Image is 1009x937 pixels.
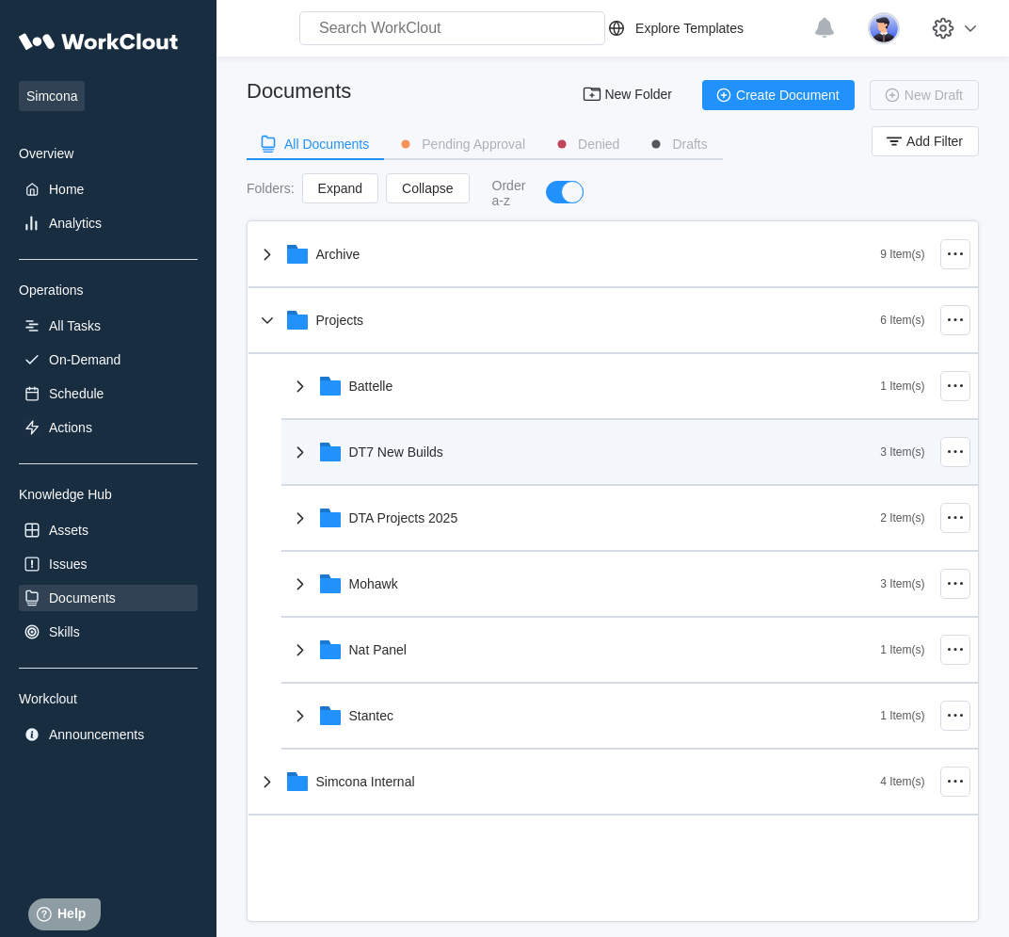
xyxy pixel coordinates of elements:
[880,643,924,656] div: 1 Item(s)
[880,511,924,525] div: 2 Item(s)
[604,88,672,103] span: New Folder
[672,137,707,151] div: Drafts
[49,216,102,231] div: Analytics
[349,510,458,525] div: DTA Projects 2025
[49,590,116,606] div: Documents
[247,130,384,158] button: All Documents
[49,523,88,538] div: Assets
[880,248,924,261] div: 9 Item(s)
[19,517,198,543] a: Assets
[905,89,963,102] span: New Draft
[402,182,453,195] span: Collapse
[49,557,87,572] div: Issues
[19,551,198,577] a: Issues
[570,80,687,110] button: New Folder
[384,130,540,158] button: Pending Approval
[19,81,85,111] span: Simcona
[299,11,605,45] input: Search WorkClout
[19,347,198,373] a: On-Demand
[349,708,393,723] div: Stantec
[284,137,369,151] div: All Documents
[736,89,840,102] span: Create Document
[19,380,198,407] a: Schedule
[19,487,198,502] div: Knowledge Hub
[247,181,295,196] div: Folders :
[702,80,855,110] button: Create Document
[868,12,900,44] img: user-5.png
[635,21,744,36] div: Explore Templates
[49,182,84,197] div: Home
[19,585,198,611] a: Documents
[19,414,198,441] a: Actions
[349,576,398,591] div: Mohawk
[906,135,963,148] span: Add Filter
[422,137,525,151] div: Pending Approval
[492,178,528,208] div: Order a-z
[19,283,198,298] div: Operations
[578,137,619,151] div: Denied
[19,721,198,748] a: Announcements
[19,619,198,645] a: Skills
[49,352,120,367] div: On-Demand
[634,130,722,158] button: Drafts
[19,691,198,706] div: Workclout
[49,624,80,639] div: Skills
[386,173,469,203] button: Collapse
[349,379,393,394] div: Battelle
[880,775,924,788] div: 4 Item(s)
[349,642,407,657] div: Nat Panel
[49,386,104,401] div: Schedule
[540,130,634,158] button: Denied
[19,176,198,202] a: Home
[19,313,198,339] a: All Tasks
[19,146,198,161] div: Overview
[880,380,924,393] div: 1 Item(s)
[349,444,443,460] div: DT7 New Builds
[49,420,92,435] div: Actions
[318,182,362,195] span: Expand
[880,709,924,722] div: 1 Item(s)
[316,774,415,789] div: Simcona Internal
[49,727,144,742] div: Announcements
[247,79,351,104] div: Documents
[880,577,924,590] div: 3 Item(s)
[316,313,364,328] div: Projects
[302,173,378,203] button: Expand
[49,318,101,333] div: All Tasks
[872,126,979,156] button: Add Filter
[880,445,924,459] div: 3 Item(s)
[19,210,198,236] a: Analytics
[316,247,360,262] div: Archive
[870,80,979,110] button: New Draft
[880,314,924,327] div: 6 Item(s)
[605,17,804,40] a: Explore Templates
